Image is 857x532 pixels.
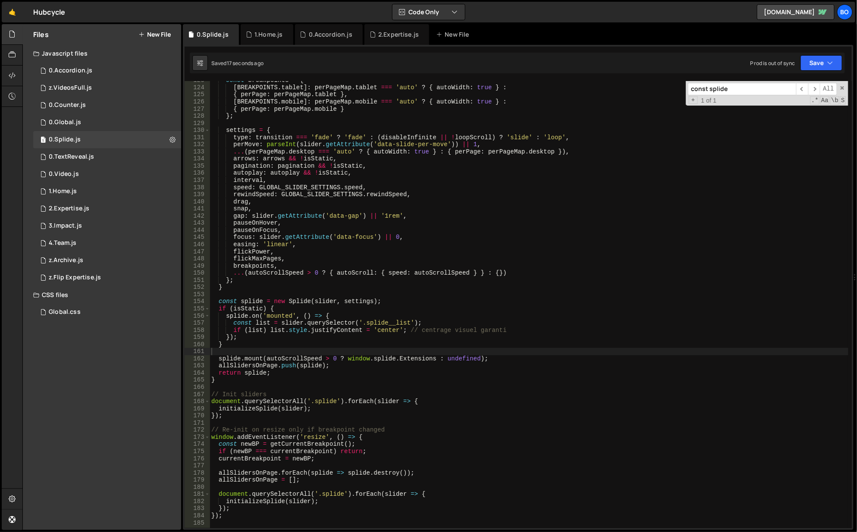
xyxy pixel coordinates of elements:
[49,205,89,213] div: 2.Expertise.js
[33,114,181,131] div: 15889/42631.js
[33,200,181,217] div: 15889/42773.js
[185,455,210,463] div: 176
[33,62,181,79] div: 15889/43250.js
[33,97,181,114] div: 15889/42709.js
[49,308,81,316] div: Global.css
[185,227,210,234] div: 144
[185,120,210,127] div: 129
[185,426,210,434] div: 172
[185,113,210,120] div: 128
[254,30,283,39] div: 1.Home.js
[750,59,795,67] div: Prod is out of sync
[185,348,210,355] div: 161
[185,369,210,377] div: 164
[185,198,210,206] div: 140
[49,84,92,92] div: z.VideosFull.js
[185,405,210,413] div: 169
[33,131,181,148] div: 15889/43273.js
[185,134,210,141] div: 131
[49,239,76,247] div: 4.Team.js
[49,136,81,144] div: 0.Splide.js
[185,277,210,284] div: 151
[49,188,77,195] div: 1.Home.js
[49,257,83,264] div: z.Archive.js
[211,59,264,67] div: Saved
[185,491,210,498] div: 181
[185,305,210,313] div: 155
[800,55,842,71] button: Save
[185,106,210,113] div: 127
[33,7,65,17] div: Hubcycle
[185,384,210,391] div: 166
[185,269,210,277] div: 150
[33,269,181,286] div: 15889/43683.js
[185,376,210,384] div: 165
[41,137,46,144] span: 1
[392,4,465,20] button: Code Only
[378,30,419,39] div: 2.Expertise.js
[436,30,472,39] div: New File
[185,291,210,298] div: 153
[757,4,835,20] a: [DOMAIN_NAME]
[33,252,181,269] div: 15889/42433.js
[33,304,181,321] div: 15889/44242.css
[185,412,210,419] div: 170
[185,213,210,220] div: 142
[830,96,839,105] span: Whole Word Search
[185,484,210,491] div: 180
[185,341,210,348] div: 160
[138,31,171,38] button: New File
[185,98,210,106] div: 126
[688,83,796,95] input: Search for
[33,148,181,166] div: 15889/42505.js
[309,30,352,39] div: 0.Accordion.js
[185,284,210,291] div: 152
[197,30,229,39] div: 0.Splide.js
[185,313,210,320] div: 156
[185,205,210,213] div: 141
[837,4,853,20] a: Bo
[185,434,210,441] div: 173
[185,362,210,369] div: 163
[33,183,181,200] div: 15889/42417.js
[185,519,210,527] div: 185
[33,79,181,97] div: 15889/44427.js
[185,177,210,184] div: 137
[185,163,210,170] div: 135
[23,45,181,62] div: Javascript files
[185,84,210,91] div: 124
[820,96,829,105] span: CaseSensitive Search
[185,462,210,469] div: 177
[185,127,210,134] div: 130
[185,91,210,98] div: 125
[185,184,210,191] div: 138
[185,505,210,512] div: 183
[185,498,210,505] div: 182
[49,101,86,109] div: 0.Counter.js
[23,286,181,304] div: CSS files
[689,96,698,104] span: Toggle Replace mode
[185,319,210,327] div: 157
[185,398,210,405] div: 168
[33,166,181,183] div: 15889/43216.js
[185,469,210,477] div: 178
[49,222,82,230] div: 3.Impact.js
[808,83,820,95] span: ​
[49,274,101,282] div: z.Flip Expertise.js
[698,97,720,104] span: 1 of 1
[185,441,210,448] div: 174
[185,263,210,270] div: 149
[185,191,210,198] div: 139
[185,241,210,248] div: 146
[185,327,210,334] div: 158
[185,141,210,148] div: 132
[185,248,210,256] div: 147
[185,391,210,398] div: 167
[33,30,49,39] h2: Files
[185,448,210,455] div: 175
[185,334,210,341] div: 159
[820,83,837,95] span: Alt-Enter
[796,83,808,95] span: ​
[185,169,210,177] div: 136
[185,255,210,263] div: 148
